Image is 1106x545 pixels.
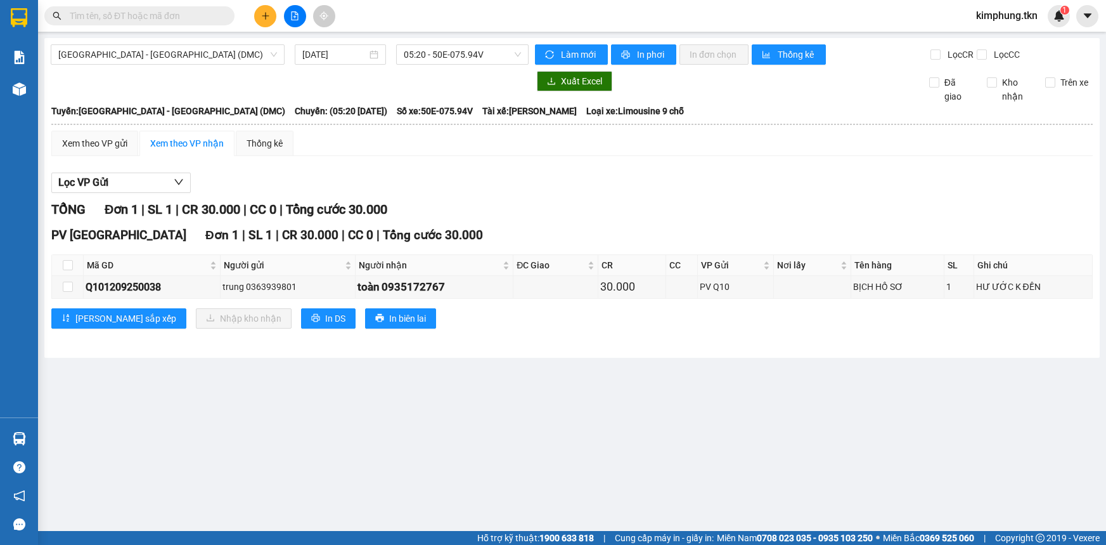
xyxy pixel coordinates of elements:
span: VP Gửi [701,258,761,272]
button: bar-chartThống kê [752,44,826,65]
span: Thống kê [778,48,816,62]
span: printer [311,313,320,324]
div: BỊCH HỒ SƠ [853,280,942,294]
span: In biên lai [389,312,426,325]
strong: 0369 525 060 [920,533,974,543]
div: 30.000 [600,278,663,296]
input: 13/09/2025 [302,48,367,62]
img: logo-vxr [11,8,27,27]
span: Cung cấp máy in - giấy in: [615,531,714,545]
span: bar-chart [762,50,773,60]
strong: 0708 023 035 - 0935 103 250 [757,533,873,543]
span: Trên xe [1055,76,1093,89]
span: notification [13,490,25,502]
span: | [984,531,986,545]
div: Thống kê [247,136,283,150]
span: Đã giao [939,76,977,103]
span: Tổng cước 30.000 [286,202,387,217]
span: ⚪️ [876,535,880,541]
span: Người nhận [359,258,500,272]
b: Tuyến: [GEOGRAPHIC_DATA] - [GEOGRAPHIC_DATA] (DMC) [51,106,285,116]
span: download [547,77,556,87]
span: Kho nhận [997,76,1035,103]
button: file-add [284,5,306,27]
button: printerIn DS [301,308,356,329]
span: | [342,228,345,242]
span: printer [375,313,384,324]
span: Đơn 1 [205,228,239,242]
span: Sài Gòn - Tây Ninh (DMC) [58,45,277,64]
span: down [174,177,184,187]
span: Tổng cước 30.000 [383,228,483,242]
div: Xem theo VP nhận [150,136,224,150]
img: warehouse-icon [13,432,26,445]
span: | [176,202,179,217]
span: PV [GEOGRAPHIC_DATA] [51,228,186,242]
span: Hỗ trợ kỹ thuật: [477,531,594,545]
span: | [280,202,283,217]
span: CR 30.000 [182,202,240,217]
img: solution-icon [13,51,26,64]
th: Ghi chú [974,255,1093,276]
button: Lọc VP Gửi [51,173,191,193]
button: In đơn chọn [679,44,749,65]
sup: 1 [1060,6,1069,15]
td: Q101209250038 [84,276,221,298]
th: CR [598,255,666,276]
th: CC [666,255,698,276]
span: | [141,202,145,217]
span: Mã GD [87,258,207,272]
div: PV Q10 [700,280,771,294]
span: Đơn 1 [105,202,138,217]
div: HƯ ƯỚC K ĐỀN [976,280,1090,294]
div: 1 [946,280,971,294]
span: In DS [325,312,345,325]
span: SL 1 [248,228,273,242]
span: sync [545,50,556,60]
span: | [242,228,245,242]
span: [PERSON_NAME] sắp xếp [75,312,176,325]
span: CC 0 [348,228,373,242]
button: caret-down [1076,5,1098,27]
span: Xuất Excel [561,74,602,88]
span: Số xe: 50E-075.94V [397,104,473,118]
span: printer [621,50,632,60]
span: | [276,228,279,242]
span: sort-ascending [61,313,70,324]
span: CR 30.000 [282,228,338,242]
div: Q101209250038 [86,279,218,295]
span: Lọc CR [942,48,975,62]
button: downloadXuất Excel [537,71,612,91]
span: Loại xe: Limousine 9 chỗ [586,104,684,118]
span: 05:20 - 50E-075.94V [404,45,521,64]
span: plus [261,11,270,20]
span: question-circle [13,461,25,473]
span: Lọc VP Gửi [58,174,108,190]
strong: 1900 633 818 [539,533,594,543]
span: message [13,518,25,530]
span: kimphung.tkn [966,8,1048,23]
div: Xem theo VP gửi [62,136,127,150]
span: Chuyến: (05:20 [DATE]) [295,104,387,118]
button: printerIn phơi [611,44,676,65]
img: icon-new-feature [1053,10,1065,22]
span: | [603,531,605,545]
button: aim [313,5,335,27]
img: warehouse-icon [13,82,26,96]
th: Tên hàng [851,255,945,276]
span: | [243,202,247,217]
input: Tìm tên, số ĐT hoặc mã đơn [70,9,219,23]
span: CC 0 [250,202,276,217]
button: sort-ascending[PERSON_NAME] sắp xếp [51,308,186,329]
span: In phơi [637,48,666,62]
span: copyright [1036,534,1045,542]
span: Lọc CC [989,48,1022,62]
div: toàn 0935172767 [357,279,511,296]
span: search [53,11,61,20]
th: SL [944,255,974,276]
span: 1 [1062,6,1067,15]
td: PV Q10 [698,276,774,298]
span: Nơi lấy [777,258,838,272]
span: Miền Nam [717,531,873,545]
button: printerIn biên lai [365,308,436,329]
